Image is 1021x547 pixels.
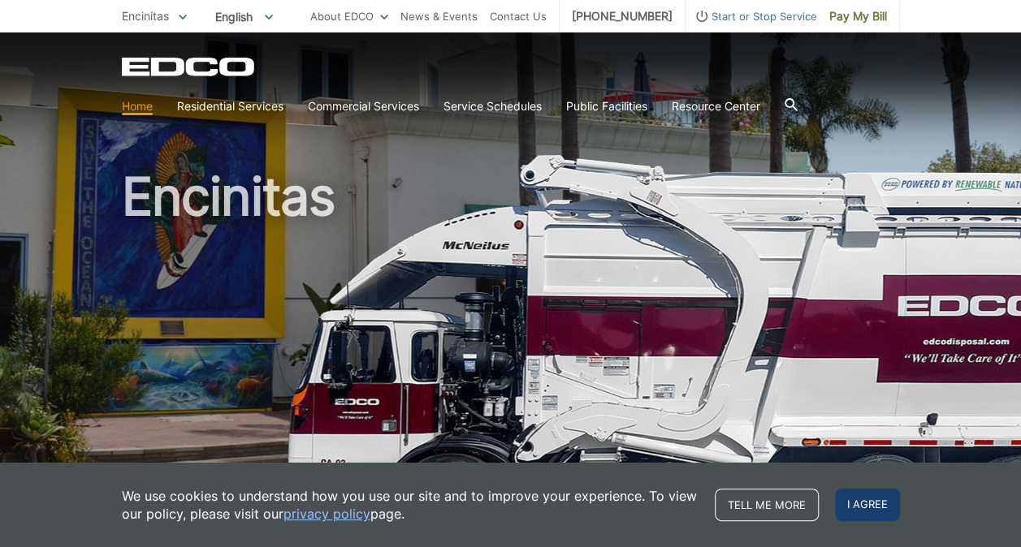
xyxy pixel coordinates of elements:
[566,97,647,115] a: Public Facilities
[122,57,257,76] a: EDCD logo. Return to the homepage.
[122,170,900,527] h1: Encinitas
[672,97,760,115] a: Resource Center
[835,489,900,521] span: I agree
[308,97,419,115] a: Commercial Services
[122,487,699,523] p: We use cookies to understand how you use our site and to improve your experience. To view our pol...
[283,505,370,523] a: privacy policy
[490,7,547,25] a: Contact Us
[310,7,388,25] a: About EDCO
[177,97,283,115] a: Residential Services
[829,7,887,25] span: Pay My Bill
[400,7,478,25] a: News & Events
[203,3,285,30] span: English
[443,97,542,115] a: Service Schedules
[122,97,153,115] a: Home
[122,9,169,23] span: Encinitas
[715,489,819,521] a: Tell me more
